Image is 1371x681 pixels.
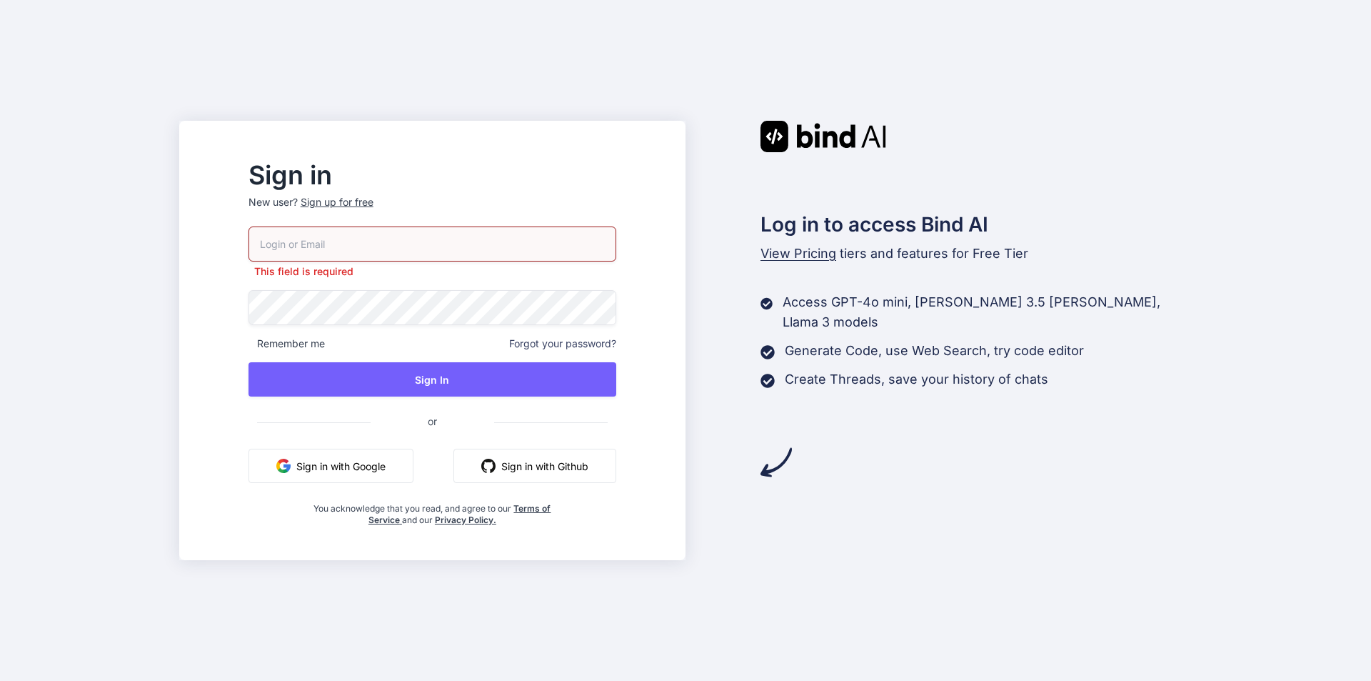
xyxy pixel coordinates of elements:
a: Privacy Policy. [435,515,496,525]
button: Sign in with Github [453,449,616,483]
img: google [276,459,291,473]
span: Forgot your password? [509,337,616,351]
p: This field is required [248,264,616,279]
div: Sign up for free [301,195,373,209]
input: Login or Email [248,227,616,262]
img: arrow [760,447,792,478]
h2: Log in to access Bind AI [760,209,1192,239]
p: Access GPT-4o mini, [PERSON_NAME] 3.5 [PERSON_NAME], Llama 3 models [783,292,1192,332]
p: tiers and features for Free Tier [760,244,1192,264]
button: Sign In [248,362,616,397]
p: Create Threads, save your history of chats [785,369,1048,389]
span: Remember me [248,337,325,351]
a: Terms of Service [368,503,551,525]
h2: Sign in [248,164,616,187]
span: View Pricing [760,246,836,261]
img: github [481,459,496,473]
p: Generate Code, use Web Search, try code editor [785,341,1084,361]
div: You acknowledge that you read, and agree to our and our [310,494,556,526]
p: New user? [248,195,616,227]
img: Bind AI logo [760,121,886,152]
button: Sign in with Google [248,449,413,483]
span: or [371,404,494,439]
